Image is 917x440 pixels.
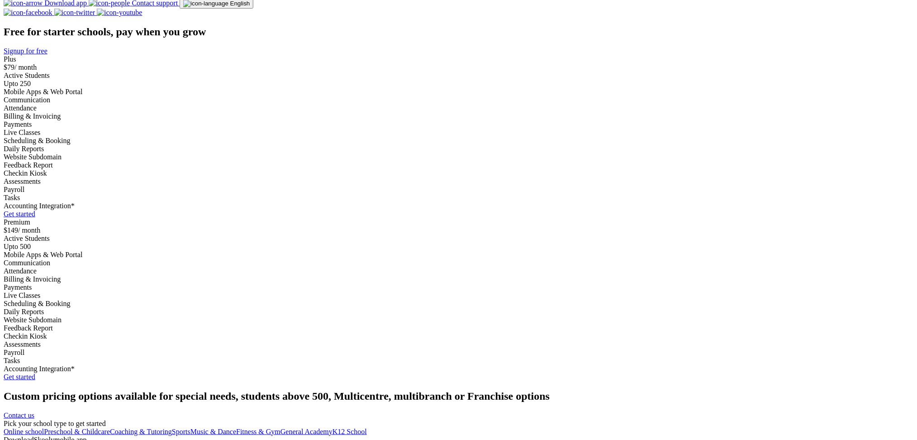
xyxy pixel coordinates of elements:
[4,9,52,17] img: icon-facebook
[4,145,913,153] div: Daily Reports
[4,349,913,357] div: Payroll
[4,161,913,169] div: Feedback Report
[4,210,35,218] a: Get started
[4,365,913,373] div: Accounting Integration*
[190,428,236,435] a: Music & Dance
[4,55,913,63] div: Plus
[280,428,333,435] a: General Academy
[4,153,913,161] div: Website Subdomain
[54,9,95,17] img: icon-twitter
[4,428,44,435] a: Online school
[4,340,913,349] div: Assessments
[4,137,913,145] div: Scheduling & Booking
[4,251,913,259] div: Mobile Apps & Web Portal
[4,63,14,71] span: $79
[4,72,913,80] div: Active Students
[4,283,913,292] div: Payments
[4,324,913,332] div: Feedback Report
[44,428,110,435] a: Preschool & Childcare
[4,112,913,120] div: Billing & Invoicing
[4,202,913,210] div: Accounting Integration*
[4,292,913,300] div: Live Classes
[4,47,48,55] a: Signup for free
[4,169,913,177] div: Checkin Kiosk
[14,63,37,71] span: / month
[97,9,142,17] img: icon-youtube
[4,411,34,419] a: Contact us
[4,194,913,202] div: Tasks
[4,104,913,112] div: Attendance
[4,186,913,194] div: Payroll
[4,390,913,402] h2: Custom pricing options available for special needs, students above 500, Multicentre, multibranch ...
[172,428,190,435] a: Sports
[333,428,367,435] a: K12 School
[4,243,913,251] div: Upto 500
[4,177,913,186] div: Assessments
[4,259,913,267] div: Communication
[4,88,913,96] div: Mobile Apps & Web Portal
[4,267,913,275] div: Attendance
[4,80,913,88] div: Upto 250
[4,332,913,340] div: Checkin Kiosk
[4,300,913,308] div: Scheduling & Booking
[4,218,913,226] div: Premium
[4,226,18,234] span: $149
[4,316,913,324] div: Website Subdomain
[4,234,913,243] div: Active Students
[4,420,913,428] div: Pick your school type to get started
[4,357,913,365] div: Tasks
[4,308,913,316] div: Daily Reports
[4,129,913,137] div: Live Classes
[110,428,172,435] a: Coaching & Tutoring
[4,275,913,283] div: Billing & Invoicing
[18,226,40,234] span: / month
[4,373,35,381] a: Get started
[4,120,913,129] div: Payments
[4,96,913,104] div: Communication
[236,428,280,435] a: Fitness & Gym
[4,26,913,38] h1: Free for starter schools, pay when you grow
